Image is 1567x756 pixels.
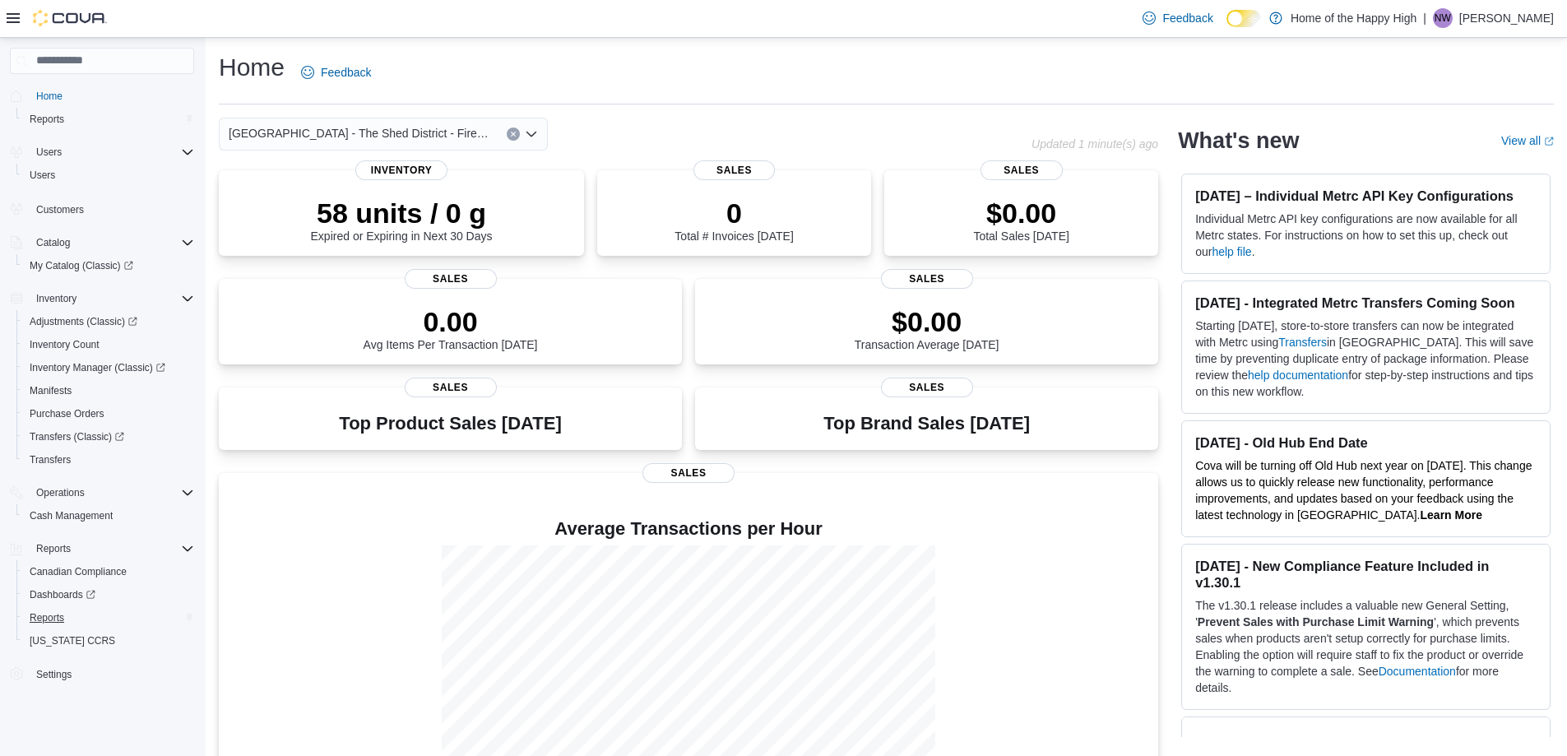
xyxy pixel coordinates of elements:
[23,404,194,424] span: Purchase Orders
[23,427,131,447] a: Transfers (Classic)
[23,631,194,651] span: Washington CCRS
[1433,8,1453,28] div: Natasha Walsh
[981,160,1063,180] span: Sales
[23,381,194,401] span: Manifests
[16,448,201,471] button: Transfers
[3,662,201,686] button: Settings
[16,333,201,356] button: Inventory Count
[36,146,62,159] span: Users
[16,356,201,379] a: Inventory Manager (Classic)
[355,160,447,180] span: Inventory
[1421,508,1482,522] a: Learn More
[30,361,165,374] span: Inventory Manager (Classic)
[36,90,63,103] span: Home
[1248,369,1348,382] a: help documentation
[219,51,285,84] h1: Home
[16,310,201,333] a: Adjustments (Classic)
[1136,2,1219,35] a: Feedback
[1195,558,1537,591] h3: [DATE] - New Compliance Feature Included in v1.30.1
[855,305,999,351] div: Transaction Average [DATE]
[16,583,201,606] a: Dashboards
[23,404,111,424] a: Purchase Orders
[10,77,194,729] nav: Complex example
[23,608,194,628] span: Reports
[23,562,133,582] a: Canadian Compliance
[1198,615,1434,628] strong: Prevent Sales with Purchase Limit Warning
[3,287,201,310] button: Inventory
[23,358,194,378] span: Inventory Manager (Classic)
[36,292,76,305] span: Inventory
[1423,8,1426,28] p: |
[693,160,776,180] span: Sales
[30,113,64,126] span: Reports
[30,289,83,308] button: Inventory
[16,379,201,402] button: Manifests
[1459,8,1554,28] p: [PERSON_NAME]
[1501,134,1554,147] a: View allExternal link
[1195,211,1537,260] p: Individual Metrc API key configurations are now available for all Metrc states. For instructions ...
[229,123,490,143] span: [GEOGRAPHIC_DATA] - The Shed District - Fire & Flower
[525,128,538,141] button: Open list of options
[30,588,95,601] span: Dashboards
[311,197,493,230] p: 58 units / 0 g
[855,305,999,338] p: $0.00
[1226,10,1261,27] input: Dark Mode
[364,305,538,338] p: 0.00
[16,504,201,527] button: Cash Management
[16,425,201,448] a: Transfers (Classic)
[1032,137,1158,151] p: Updated 1 minute(s) ago
[973,197,1069,243] div: Total Sales [DATE]
[30,198,194,219] span: Customers
[30,664,194,684] span: Settings
[30,233,76,253] button: Catalog
[30,86,194,106] span: Home
[1195,434,1537,451] h3: [DATE] - Old Hub End Date
[30,665,78,684] a: Settings
[16,164,201,187] button: Users
[16,606,201,629] button: Reports
[1435,8,1451,28] span: NW
[33,10,107,26] img: Cova
[23,608,71,628] a: Reports
[16,254,201,277] a: My Catalog (Classic)
[23,335,106,355] a: Inventory Count
[23,109,194,129] span: Reports
[1178,128,1299,154] h2: What's new
[16,560,201,583] button: Canadian Compliance
[1195,318,1537,400] p: Starting [DATE], store-to-store transfers can now be integrated with Metrc using in [GEOGRAPHIC_D...
[1278,336,1327,349] a: Transfers
[16,629,201,652] button: [US_STATE] CCRS
[1379,665,1456,678] a: Documentation
[1212,245,1251,258] a: help file
[30,338,100,351] span: Inventory Count
[23,256,140,276] a: My Catalog (Classic)
[23,335,194,355] span: Inventory Count
[36,203,84,216] span: Customers
[23,165,62,185] a: Users
[3,481,201,504] button: Operations
[339,414,561,434] h3: Top Product Sales [DATE]
[30,200,90,220] a: Customers
[881,378,973,397] span: Sales
[3,84,201,108] button: Home
[30,634,115,647] span: [US_STATE] CCRS
[23,506,119,526] a: Cash Management
[30,611,64,624] span: Reports
[1226,27,1227,28] span: Dark Mode
[23,450,194,470] span: Transfers
[294,56,378,89] a: Feedback
[36,542,71,555] span: Reports
[23,358,172,378] a: Inventory Manager (Classic)
[23,109,71,129] a: Reports
[36,236,70,249] span: Catalog
[30,565,127,578] span: Canadian Compliance
[364,305,538,351] div: Avg Items Per Transaction [DATE]
[321,64,371,81] span: Feedback
[232,519,1145,539] h4: Average Transactions per Hour
[23,631,122,651] a: [US_STATE] CCRS
[1195,188,1537,204] h3: [DATE] – Individual Metrc API Key Configurations
[311,197,493,243] div: Expired or Expiring in Next 30 Days
[36,486,85,499] span: Operations
[30,86,69,106] a: Home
